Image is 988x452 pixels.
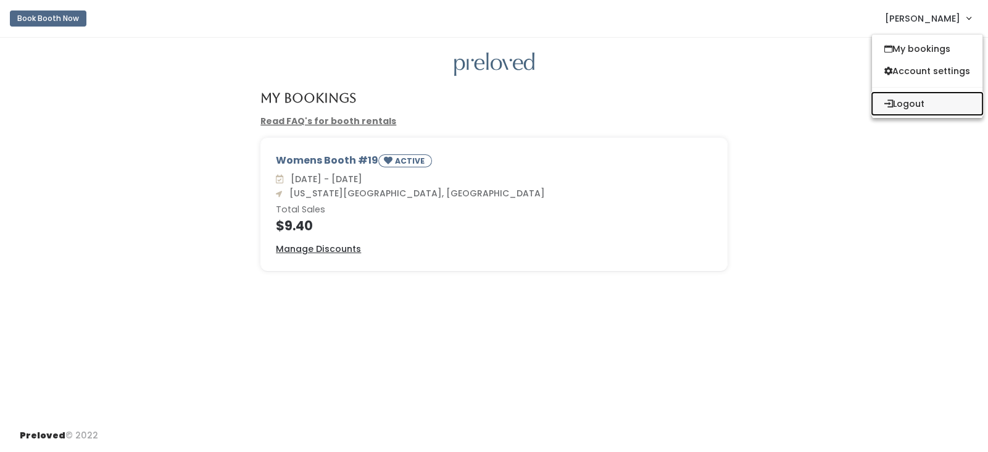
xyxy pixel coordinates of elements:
button: Book Booth Now [10,10,86,27]
a: My bookings [872,38,982,60]
a: Read FAQ's for booth rentals [260,115,396,127]
small: ACTIVE [395,156,427,166]
u: Manage Discounts [276,243,361,255]
a: Manage Discounts [276,243,361,256]
span: [DATE] - [DATE] [286,173,362,185]
div: © 2022 [20,419,98,442]
span: [US_STATE][GEOGRAPHIC_DATA], [GEOGRAPHIC_DATA] [284,187,545,199]
h4: $9.40 [276,219,712,233]
a: [PERSON_NAME] [873,5,983,31]
div: Womens Booth #19 [276,153,712,172]
span: [PERSON_NAME] [885,12,960,25]
a: Account settings [872,60,982,82]
h4: My Bookings [260,91,356,105]
a: Book Booth Now [10,5,86,32]
h6: Total Sales [276,205,712,215]
span: Preloved [20,429,65,442]
button: Logout [872,93,982,115]
img: preloved logo [454,52,534,77]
